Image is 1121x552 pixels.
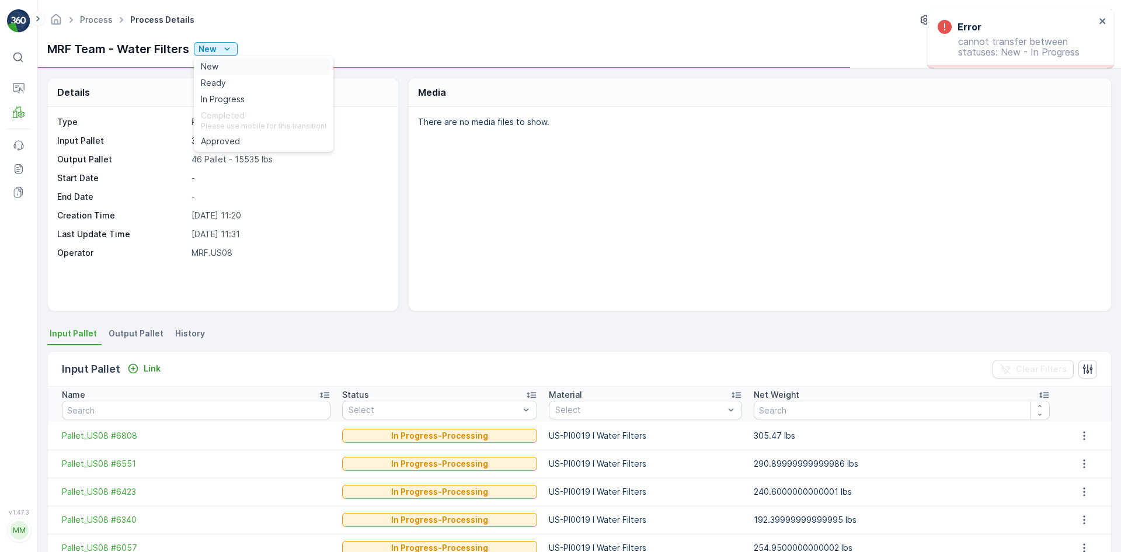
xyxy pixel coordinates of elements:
button: In Progress-Processing [342,457,537,471]
span: Process Details [128,14,197,26]
p: MRF.US08 [192,247,386,259]
button: Link [123,362,165,376]
p: In Progress-Processing [391,430,488,442]
span: Output Pallet [109,328,163,339]
a: Pallet_US08 #6423 [62,486,330,498]
span: Approved [201,136,240,147]
button: In Progress-Processing [342,485,537,499]
p: 46 Pallet - 15535 lbs [192,154,386,165]
p: Details [57,85,90,99]
p: Media [418,85,446,99]
span: New [201,61,218,72]
p: Status [342,389,369,401]
p: Name [62,389,85,401]
td: US-PI0019 I Water Filters [543,450,748,478]
p: Creation Time [57,210,187,221]
p: [DATE] 11:20 [192,210,386,221]
p: - [192,191,386,203]
a: Homepage [50,18,62,27]
p: cannot transfer between statuses: New - In Progress [938,36,1095,57]
p: Input Pallet [62,361,120,377]
td: 240.6000000000001 lbs [748,478,1056,506]
td: 192.39999999999995 lbs [748,506,1056,534]
span: In Progress [201,93,245,105]
button: close [1099,16,1107,27]
p: Select [349,404,519,416]
a: Pallet_US08 #6808 [62,430,330,442]
td: US-PI0019 I Water Filters [543,422,748,450]
button: MM [7,518,30,543]
p: Operator [57,247,187,259]
p: Input Pallet [57,135,187,147]
p: Start Date [57,172,187,184]
img: logo [7,9,30,33]
p: Clear Filters [1016,363,1067,375]
p: [DATE] 11:31 [192,228,386,240]
input: Search [754,401,1050,419]
a: Pallet_US08 #6551 [62,458,330,470]
h3: Error [958,20,981,34]
td: 290.89999999999986 lbs [748,450,1056,478]
p: Link [144,363,161,374]
p: Net Weight [754,389,799,401]
p: Output Pallet [57,154,187,165]
p: New [199,43,217,55]
p: In Progress-Processing [391,514,488,526]
p: Last Update Time [57,228,187,240]
p: There are no media files to show. [418,116,1099,128]
span: Input Pallet [50,328,97,339]
p: Type [57,116,187,128]
span: v 1.47.3 [7,509,30,516]
input: Search [62,401,330,419]
p: Process [192,116,386,128]
p: In Progress-Processing [391,486,488,498]
p: 34 Pallet - 13732.911520000001... [192,136,325,145]
span: History [175,328,205,339]
button: In Progress-Processing [342,513,537,527]
p: MRF Team - Water Filters [47,40,189,58]
td: 305.47 lbs [748,422,1056,450]
p: In Progress-Processing [391,458,488,470]
a: Pallet_US08 #6340 [62,514,330,526]
p: Material [549,389,582,401]
a: Process [80,15,113,25]
button: In Progress-Processing [342,429,537,443]
ul: New [194,56,333,152]
button: Clear Filters [993,360,1074,379]
td: US-PI0019 I Water Filters [543,478,748,506]
div: MM [10,521,29,540]
button: New [194,42,238,56]
td: US-PI0019 I Water Filters [543,506,748,534]
p: Select [555,404,724,416]
p: - [192,172,386,184]
span: Ready [201,77,226,89]
p: End Date [57,191,187,203]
